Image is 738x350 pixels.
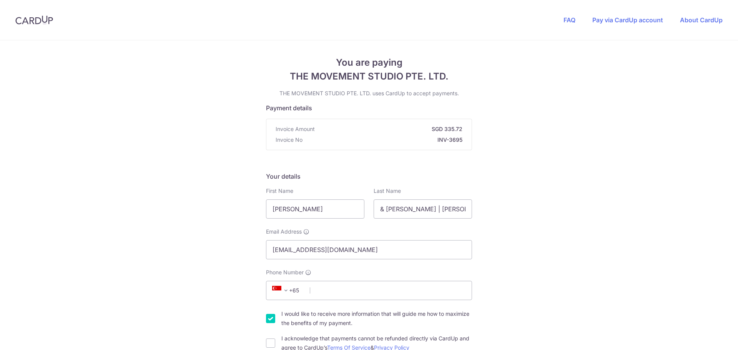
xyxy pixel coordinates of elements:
input: Email address [266,240,472,259]
span: Phone Number [266,269,304,276]
span: You are paying [266,56,472,70]
a: FAQ [563,16,575,24]
a: About CardUp [680,16,723,24]
a: Pay via CardUp account [592,16,663,24]
img: CardUp [15,15,53,25]
span: +65 [270,286,304,295]
h5: Payment details [266,103,472,113]
label: First Name [266,187,293,195]
h5: Your details [266,172,472,181]
strong: SGD 335.72 [318,125,462,133]
span: +65 [272,286,291,295]
span: Invoice No [276,136,303,144]
strong: INV-3695 [306,136,462,144]
p: THE MOVEMENT STUDIO PTE. LTD. uses CardUp to accept payments. [266,90,472,97]
input: First name [266,199,364,219]
label: I would like to receive more information that will guide me how to maximize the benefits of my pa... [281,309,472,328]
input: Last name [374,199,472,219]
label: Last Name [374,187,401,195]
span: Invoice Amount [276,125,315,133]
span: Email Address [266,228,302,236]
span: THE MOVEMENT STUDIO PTE. LTD. [266,70,472,83]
